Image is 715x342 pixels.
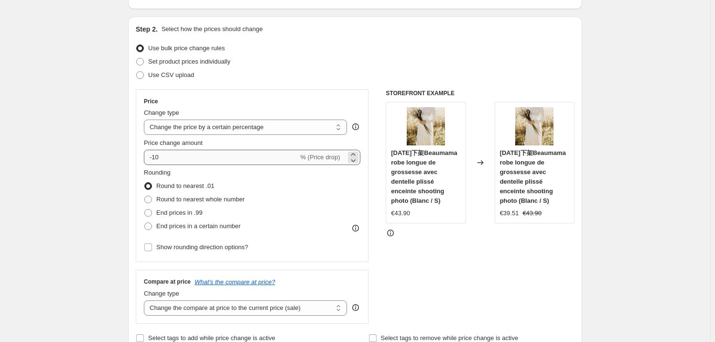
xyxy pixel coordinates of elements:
span: Show rounding direction options? [156,243,248,251]
img: 19e2fc889f61220dd8aa1a34dfae6a10_80x.jpg [407,107,445,145]
h3: Price [144,98,158,105]
span: % (Price drop) [300,154,340,161]
span: Select tags to add while price change is active [148,334,275,342]
h3: Compare at price [144,278,191,286]
strike: €43.90 [522,209,542,218]
span: Round to nearest .01 [156,182,214,189]
span: End prices in .99 [156,209,203,216]
span: Change type [144,290,179,297]
span: Price change amount [144,139,203,146]
h6: STOREFRONT EXAMPLE [386,89,574,97]
img: 19e2fc889f61220dd8aa1a34dfae6a10_80x.jpg [515,107,553,145]
span: Round to nearest whole number [156,196,245,203]
div: €39.51 [500,209,519,218]
span: Select tags to remove while price change is active [381,334,519,342]
input: -15 [144,150,298,165]
div: help [351,303,360,312]
span: Set product prices individually [148,58,230,65]
span: [DATE]下架Beaumama robe longue de grossesse avec dentelle plissé enceinte shooting photo (Blanc / S) [500,149,566,204]
span: Use bulk price change rules [148,44,225,52]
h2: Step 2. [136,24,158,34]
div: €43.90 [391,209,410,218]
span: [DATE]下架Beaumama robe longue de grossesse avec dentelle plissé enceinte shooting photo (Blanc / S) [391,149,457,204]
span: Use CSV upload [148,71,194,78]
span: Change type [144,109,179,116]
span: End prices in a certain number [156,222,240,230]
span: Rounding [144,169,171,176]
div: help [351,122,360,132]
button: What's the compare at price? [195,278,275,286]
p: Select how the prices should change [162,24,263,34]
